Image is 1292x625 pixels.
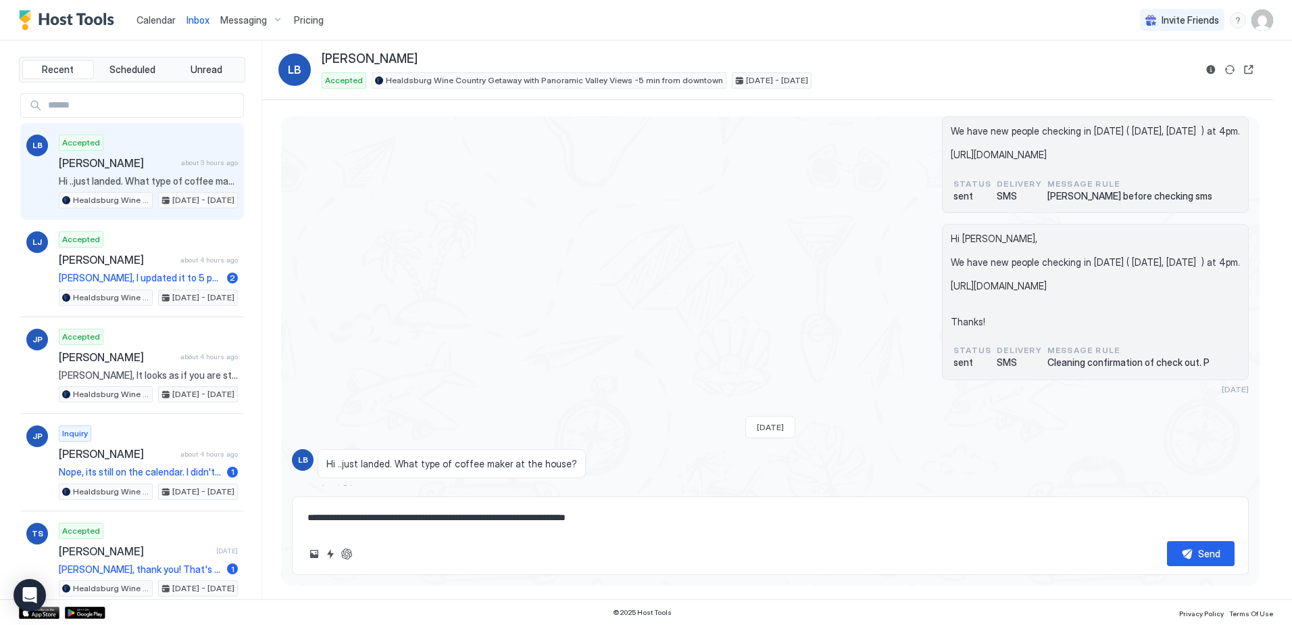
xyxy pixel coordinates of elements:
div: menu [1230,12,1246,28]
span: [PERSON_NAME] [59,156,176,170]
span: [PERSON_NAME], thank you! That's perfect!! [59,563,222,576]
span: Message Rule [1047,178,1212,190]
span: JP [32,430,43,442]
span: Accepted [62,525,100,537]
span: [DATE] [757,422,784,432]
span: about 4 hours ago [180,450,238,459]
span: LB [288,62,301,78]
span: sent [953,356,991,369]
button: Quick reply [322,546,339,562]
span: status [953,178,991,190]
span: Calendar [136,14,176,26]
a: Calendar [136,13,176,27]
button: Scheduled [97,60,168,79]
span: Privacy Policy [1179,609,1224,618]
span: about 4 hours ago [180,352,238,361]
span: Cleaning confirmation of check out. P [1047,356,1210,369]
span: Healdsburg Wine Country Getaway with Panoramic Valley Views -5 min from downtown [73,194,149,206]
span: 2 [230,273,235,283]
span: Healdsburg Wine Country Getaway with Panoramic Valley Views -5 min from downtown [73,582,149,595]
span: Inbox [187,14,209,26]
span: SMS [997,356,1042,369]
span: TS [32,528,43,540]
span: [DATE] - [DATE] [746,74,808,87]
span: [DATE] - [DATE] [172,582,234,595]
span: Message Rule [1047,344,1210,356]
span: [PERSON_NAME] [322,51,418,67]
div: tab-group [19,57,245,83]
span: Healdsburg Wine Country Getaway with Panoramic Valley Views -5 min from downtown [386,74,723,87]
span: [PERSON_NAME] [59,545,211,558]
span: Hi ..just landed. What type of coffee maker at the house? [59,175,238,187]
span: Scheduled [109,64,155,76]
button: ChatGPT Auto Reply [339,546,355,562]
span: [DATE] - [DATE] [172,388,234,400]
span: © 2025 Host Tools [613,608,672,617]
span: about 3 hours ago [181,158,238,167]
button: Unread [170,60,242,79]
span: [PERSON_NAME] [59,350,175,364]
span: [DATE] [1222,384,1249,394]
span: status [953,344,991,356]
span: Invite Friends [1162,14,1219,26]
span: Delivery [997,344,1042,356]
a: Host Tools Logo [19,10,120,30]
span: sent [953,190,991,202]
span: LB [32,139,43,152]
span: SMS [997,190,1042,202]
span: We have new people checking in [DATE] ( [DATE], [DATE] ) at 4pm. [URL][DOMAIN_NAME] [951,125,1240,161]
span: Hi [PERSON_NAME], We have new people checking in [DATE] ( [DATE], [DATE] ) at 4pm. [URL][DOMAIN_N... [951,233,1240,327]
a: Google Play Store [65,607,105,619]
span: Hi ..just landed. What type of coffee maker at the house? [326,458,577,470]
span: Delivery [997,178,1042,190]
span: 1 [231,564,234,574]
span: LJ [32,236,42,248]
span: JP [32,333,43,346]
button: Send [1167,541,1235,566]
a: Inbox [187,13,209,27]
div: Open Intercom Messenger [14,579,46,611]
a: App Store [19,607,59,619]
span: [PERSON_NAME] before checking sms [1047,190,1212,202]
span: [PERSON_NAME], It looks as if you are still scheduled on the vrbo calendar. So, i think you are g... [59,369,238,381]
span: [DATE] - [DATE] [172,194,234,206]
span: Accepted [62,233,100,246]
span: Healdsburg Wine Country Getaway with Panoramic Valley Views -5 min from downtown [73,388,149,400]
span: Healdsburg Wine Country Getaway with Panoramic Valley Views -5 min from downtown [73,292,149,304]
button: Upload image [306,546,322,562]
div: Send [1198,547,1220,561]
span: Nope, its still on the calendar. I didn't cancel any reservations. Thanks [PERSON_NAME] [59,466,222,478]
span: [PERSON_NAME] [59,253,175,267]
span: [DATE] [216,547,238,555]
a: Privacy Policy [1179,605,1224,620]
span: Accepted [62,331,100,343]
span: LB [298,454,308,466]
a: Terms Of Use [1229,605,1273,620]
input: Input Field [43,94,243,117]
span: Healdsburg Wine Country Getaway with Panoramic Valley Views -5 min from downtown [73,486,149,498]
span: [PERSON_NAME] [59,447,175,461]
span: [DATE] - [DATE] [172,486,234,498]
div: User profile [1251,9,1273,31]
span: about 3 hours ago [318,482,390,492]
span: about 4 hours ago [180,256,238,264]
button: Reservation information [1203,62,1219,78]
button: Recent [22,60,94,79]
span: Recent [42,64,74,76]
span: Unread [191,64,222,76]
span: Accepted [62,137,100,149]
span: Inquiry [62,427,88,440]
span: [PERSON_NAME], I updated it to 5 people. Not a big deal. As long as there aren't over 6 (thats wh... [59,272,222,284]
span: Messaging [220,14,267,26]
button: Open reservation [1241,62,1257,78]
span: 1 [231,467,234,477]
span: Terms Of Use [1229,609,1273,618]
span: [DATE] - [DATE] [172,292,234,304]
span: Pricing [294,14,324,26]
span: Accepted [325,74,363,87]
button: Sync reservation [1222,62,1238,78]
